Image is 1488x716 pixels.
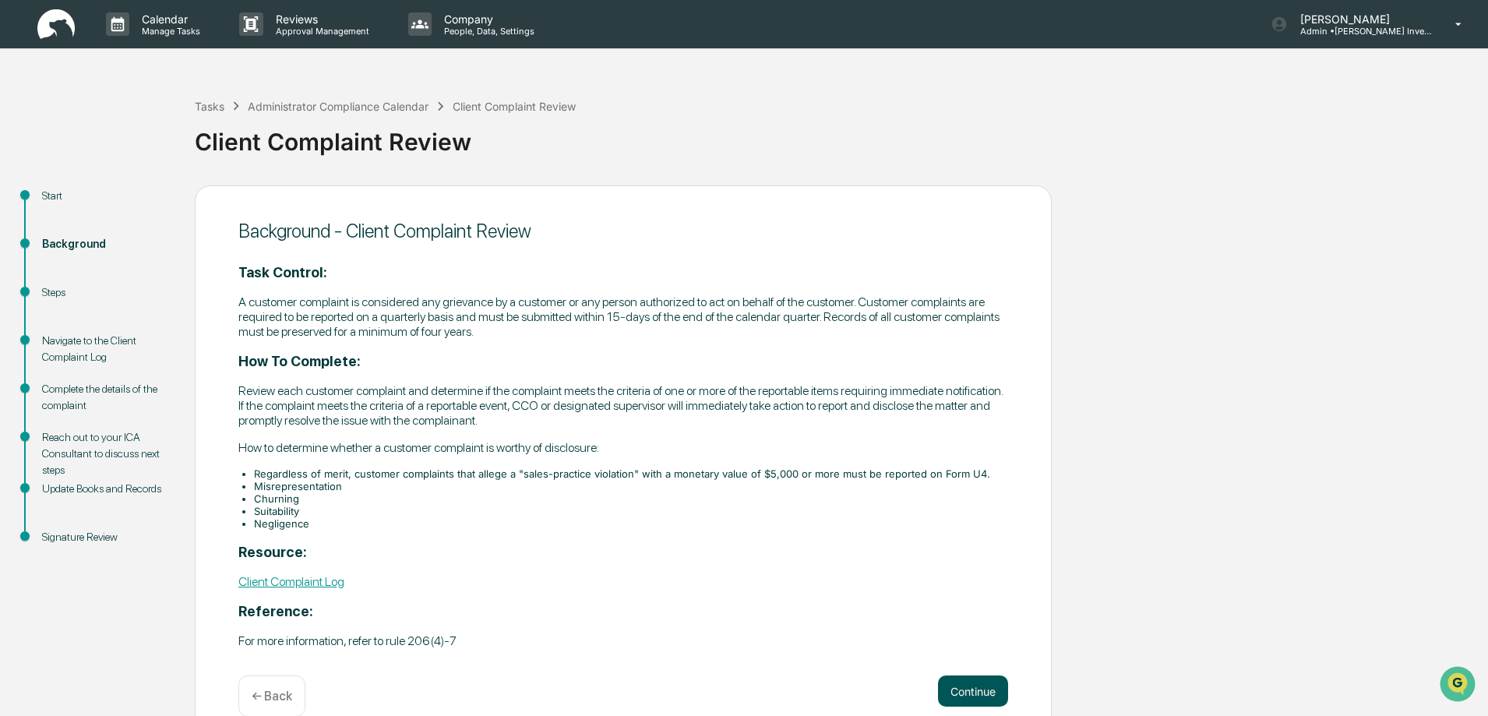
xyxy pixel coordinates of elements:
p: How can we help? [16,33,284,58]
div: Steps [42,284,170,301]
strong: Task Control: [238,264,327,280]
img: 1746055101610-c473b297-6a78-478c-a979-82029cc54cd1 [16,119,44,147]
span: Preclearance [31,196,100,212]
a: 🗄️Attestations [107,190,199,218]
div: 🔎 [16,227,28,240]
iframe: Open customer support [1438,665,1480,707]
div: Background - Client Complaint Review [238,220,1008,242]
div: 🖐️ [16,198,28,210]
p: A customer complaint is considered any grievance by a customer or any person authorized to act on... [238,295,1008,339]
div: Update Books and Records [42,481,170,497]
div: Reach out to your ICA Consultant to discuss next steps [42,429,170,478]
div: 🗄️ [113,198,125,210]
span: Pylon [155,264,189,276]
p: Reviews [263,12,377,26]
button: Start new chat [265,124,284,143]
div: Client Complaint Review [195,115,1480,156]
li: Churning [254,492,1008,505]
p: [PERSON_NAME] [1288,12,1433,26]
a: 🖐️Preclearance [9,190,107,218]
li: Regardless of merit, customer complaints that allege a "sales-practice violation" with a monetary... [254,467,1008,480]
p: Approval Management [263,26,377,37]
div: Start [42,188,170,204]
a: Powered byPylon [110,263,189,276]
img: logo [37,9,75,40]
div: Tasks [195,100,224,113]
p: ← Back [252,689,292,704]
a: 🔎Data Lookup [9,220,104,248]
div: Navigate to the Client Complaint Log [42,333,170,365]
strong: Resource: [238,544,307,560]
p: Company [432,12,542,26]
li: Negligence [254,517,1008,530]
div: Background [42,236,170,252]
div: Client Complaint Review [453,100,576,113]
p: People, Data, Settings [432,26,542,37]
div: Signature Review [42,529,170,545]
div: Start new chat [53,119,256,135]
p: Calendar [129,12,208,26]
li: Suitability [254,505,1008,517]
div: Administrator Compliance Calendar [248,100,428,113]
strong: How To Complete: [238,353,361,369]
div: We're available if you need us! [53,135,197,147]
div: Complete the details of the complaint [42,381,170,414]
span: Data Lookup [31,226,98,242]
li: Misrepresentation [254,480,1008,492]
button: Continue [938,675,1008,707]
p: Admin • [PERSON_NAME] Investments, LLC [1288,26,1433,37]
p: Review each customer complaint and determine if the complaint meets the criteria of one or more o... [238,383,1008,428]
a: Client Complaint Log [238,574,344,589]
span: Attestations [129,196,193,212]
p: For more information, refer to rule 206(4)-7 [238,633,1008,648]
p: How to determine whether a customer complaint is worthy of disclosure: [238,440,1008,455]
strong: Reference: [238,603,313,619]
p: Manage Tasks [129,26,208,37]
